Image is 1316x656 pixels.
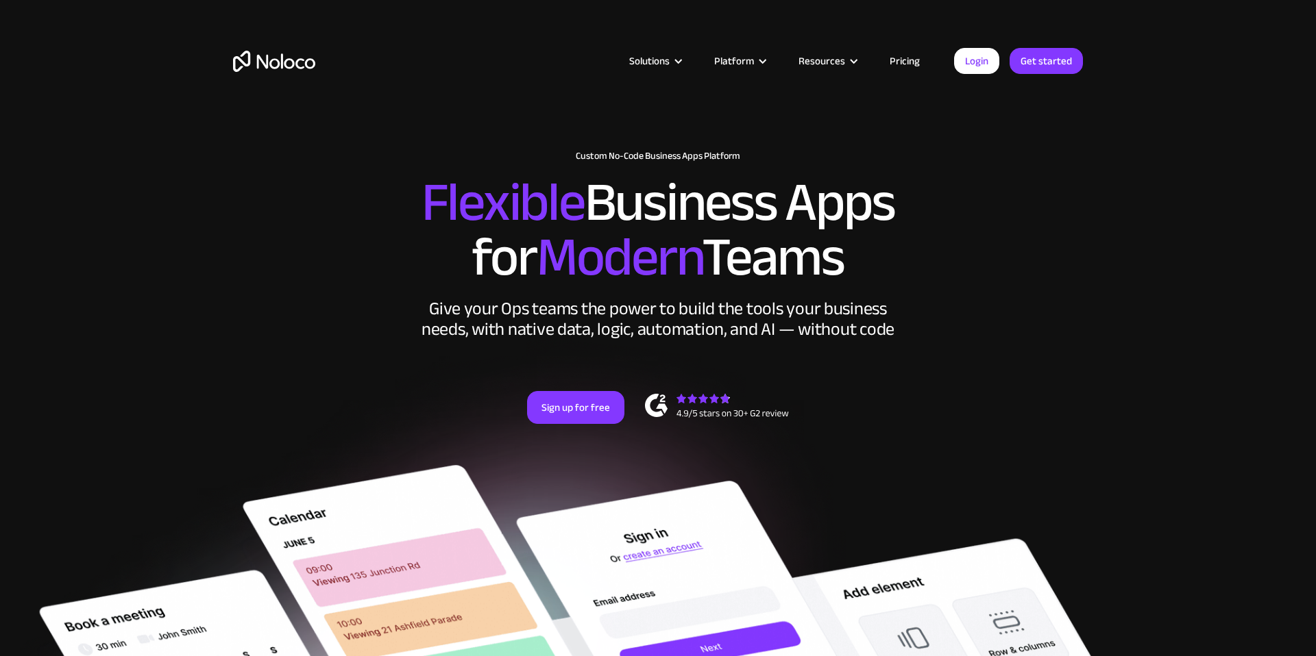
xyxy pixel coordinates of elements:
div: Give your Ops teams the power to build the tools your business needs, with native data, logic, au... [418,299,898,340]
div: Solutions [629,52,670,70]
a: Login [954,48,999,74]
a: home [233,51,315,72]
div: Resources [781,52,873,70]
div: Platform [714,52,754,70]
span: Modern [537,206,702,308]
h2: Business Apps for Teams [233,175,1083,285]
div: Platform [697,52,781,70]
div: Resources [799,52,845,70]
h1: Custom No-Code Business Apps Platform [233,151,1083,162]
span: Flexible [422,151,585,253]
a: Sign up for free [527,391,624,424]
a: Get started [1010,48,1083,74]
div: Solutions [612,52,697,70]
a: Pricing [873,52,937,70]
